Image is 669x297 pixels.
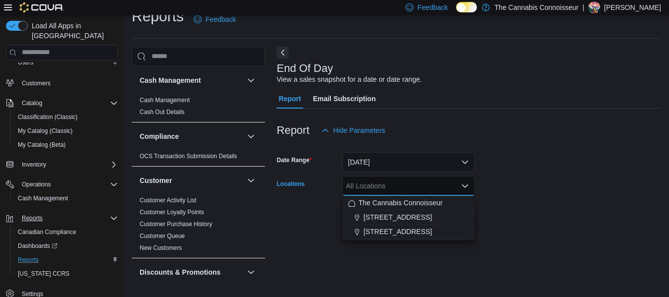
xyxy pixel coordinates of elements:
a: My Catalog (Classic) [14,125,77,137]
span: Canadian Compliance [14,226,118,238]
button: Compliance [140,131,243,141]
button: Cash Management [245,74,257,86]
a: OCS Transaction Submission Details [140,153,237,160]
span: Operations [22,180,51,188]
h3: Discounts & Promotions [140,267,220,277]
span: Customers [18,76,118,89]
span: Customer Loyalty Points [140,208,204,216]
span: My Catalog (Classic) [18,127,73,135]
span: Dashboards [14,240,118,252]
button: My Catalog (Classic) [10,124,122,138]
span: My Catalog (Classic) [14,125,118,137]
span: Customer Activity List [140,196,197,204]
button: [DATE] [342,152,475,172]
a: Customer Purchase History [140,221,212,228]
button: The Cannabis Connoisseur [342,196,475,210]
span: [STREET_ADDRESS] [363,212,432,222]
a: Customers [18,77,54,89]
a: Discounts [140,289,166,296]
span: Inventory [22,161,46,169]
span: Catalog [18,97,118,109]
span: [STREET_ADDRESS] [363,227,432,237]
span: Feedback [417,2,448,12]
span: [US_STATE] CCRS [18,270,69,278]
button: Inventory [18,159,50,171]
img: Cova [20,2,64,12]
a: New Customers [140,244,182,251]
button: Operations [18,178,55,190]
a: Dashboards [14,240,61,252]
button: Discounts & Promotions [245,266,257,278]
button: Hide Parameters [317,120,389,140]
span: My Catalog (Beta) [18,141,66,149]
h3: Cash Management [140,75,201,85]
a: Cash Management [14,192,72,204]
button: Catalog [2,96,122,110]
a: Reports [14,254,43,266]
a: Customer Queue [140,233,185,239]
button: Customer [245,175,257,186]
span: Load All Apps in [GEOGRAPHIC_DATA] [28,21,118,41]
button: Discounts & Promotions [140,267,243,277]
button: Cash Management [10,191,122,205]
a: My Catalog (Beta) [14,139,70,151]
button: Customer [140,176,243,185]
button: Canadian Compliance [10,225,122,239]
h3: Report [277,124,309,136]
input: Dark Mode [456,2,477,12]
p: [PERSON_NAME] [604,1,661,13]
a: [US_STATE] CCRS [14,268,73,280]
span: Reports [22,214,43,222]
span: Users [18,59,33,66]
button: Close list of options [461,182,469,190]
a: Cash Management [140,97,190,104]
span: New Customers [140,244,182,252]
button: Classification (Classic) [10,110,122,124]
button: My Catalog (Beta) [10,138,122,152]
span: Reports [14,254,118,266]
a: Cash Out Details [140,109,185,116]
span: Reports [18,256,39,264]
label: Date Range [277,156,312,164]
button: Compliance [245,130,257,142]
button: Customers [2,75,122,90]
h3: Compliance [140,131,179,141]
span: Customer Purchase History [140,220,212,228]
button: [US_STATE] CCRS [10,267,122,281]
button: Next [277,47,289,59]
span: Cash Management [140,96,190,104]
button: Users [10,56,122,69]
div: View a sales snapshot for a date or date range. [277,74,422,85]
div: Elysha Park [588,1,600,13]
p: The Cannabis Connoisseur [495,1,579,13]
button: [STREET_ADDRESS] [342,225,475,239]
span: Hide Parameters [333,125,385,135]
h3: End Of Day [277,62,333,74]
span: Customer Queue [140,232,185,240]
button: Reports [2,211,122,225]
button: Reports [18,212,47,224]
span: Dashboards [18,242,57,250]
h3: Customer [140,176,172,185]
div: Customer [132,194,265,258]
a: Users [14,57,37,68]
button: Catalog [18,97,46,109]
span: Catalog [22,99,42,107]
button: Cash Management [140,75,243,85]
span: Discounts [140,288,166,296]
span: Classification (Classic) [18,113,78,121]
span: Canadian Compliance [18,228,76,236]
span: Report [279,89,301,109]
a: Customer Loyalty Points [140,209,204,216]
span: Cash Management [14,192,118,204]
span: Dark Mode [456,12,457,13]
button: Inventory [2,158,122,172]
span: OCS Transaction Submission Details [140,152,237,160]
div: Cash Management [132,94,265,122]
span: Reports [18,212,118,224]
a: Classification (Classic) [14,111,82,123]
span: Users [14,57,118,68]
button: Reports [10,253,122,267]
div: Choose from the following options [342,196,475,239]
a: Feedback [190,9,240,29]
